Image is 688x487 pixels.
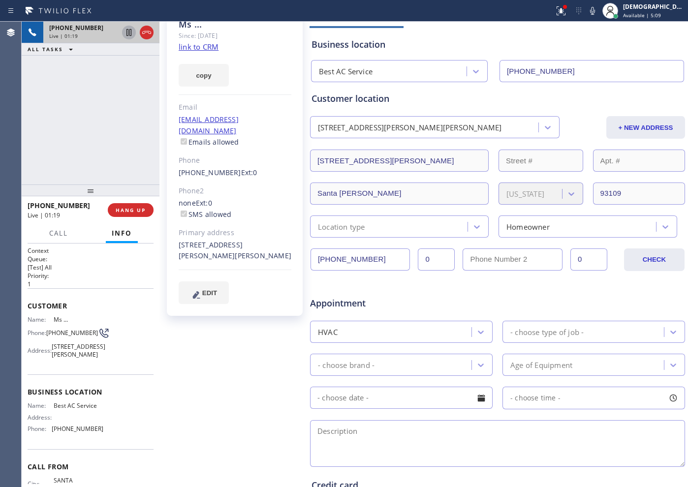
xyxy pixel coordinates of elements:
[312,38,684,51] div: Business location
[319,66,373,77] div: Best AC Service
[28,201,90,210] span: [PHONE_NUMBER]
[28,46,63,53] span: ALL TASKS
[46,329,98,336] span: [PHONE_NUMBER]
[310,183,489,205] input: City
[593,150,686,172] input: Apt. #
[181,211,187,217] input: SMS allowed
[310,150,489,172] input: Address
[49,24,103,32] span: [PHONE_NUMBER]
[499,150,583,172] input: Street #
[28,246,154,255] h1: Context
[179,19,291,30] div: Ms ...
[510,326,584,337] div: - choose type of job -
[54,402,103,409] span: Best AC Service
[623,12,661,19] span: Available | 5:09
[28,301,154,310] span: Customer
[202,289,217,297] span: EDIT
[506,221,550,232] div: Homeowner
[28,255,154,263] h2: Queue:
[28,414,54,421] span: Address:
[181,138,187,145] input: Emails allowed
[179,198,291,220] div: none
[179,137,239,147] label: Emails allowed
[54,316,103,323] span: Ms ...
[179,168,241,177] a: [PHONE_NUMBER]
[28,211,60,219] span: Live | 01:19
[43,224,74,243] button: Call
[179,64,229,87] button: copy
[179,227,291,239] div: Primary address
[52,425,103,432] span: [PHONE_NUMBER]
[179,210,231,219] label: SMS allowed
[52,343,105,358] span: [STREET_ADDRESS][PERSON_NAME]
[510,393,561,402] span: - choose time -
[28,280,154,288] p: 1
[106,224,138,243] button: Info
[28,402,54,409] span: Name:
[112,229,132,238] span: Info
[463,248,562,271] input: Phone Number 2
[311,248,410,271] input: Phone Number
[28,425,52,432] span: Phone:
[586,4,599,18] button: Mute
[28,263,154,272] p: [Test] All
[196,198,212,208] span: Ext: 0
[179,42,219,52] a: link to CRM
[179,115,239,135] a: [EMAIL_ADDRESS][DOMAIN_NAME]
[500,60,684,82] input: Phone Number
[310,297,434,310] span: Appointment
[623,2,685,11] div: [DEMOGRAPHIC_DATA][PERSON_NAME]
[318,326,338,337] div: HVAC
[116,207,146,213] span: HANG UP
[179,30,291,41] div: Since: [DATE]
[310,387,493,409] input: - choose date -
[122,26,136,39] button: Hold Customer
[318,122,501,133] div: [STREET_ADDRESS][PERSON_NAME][PERSON_NAME]
[179,185,291,197] div: Phone2
[241,168,257,177] span: Ext: 0
[318,221,365,232] div: Location type
[179,155,291,166] div: Phone
[624,248,685,271] button: CHECK
[312,92,684,105] div: Customer location
[510,359,572,370] div: Age of Equipment
[108,203,154,217] button: HANG UP
[28,462,154,471] span: Call From
[606,116,685,139] button: + NEW ADDRESS
[570,248,607,271] input: Ext. 2
[49,32,78,39] span: Live | 01:19
[179,281,229,304] button: EDIT
[22,43,83,55] button: ALL TASKS
[28,272,154,280] h2: Priority:
[179,240,291,262] div: [STREET_ADDRESS][PERSON_NAME][PERSON_NAME]
[318,359,375,370] div: - choose brand -
[28,316,54,323] span: Name:
[28,329,46,336] span: Phone:
[593,183,686,205] input: ZIP
[49,229,68,238] span: Call
[28,387,154,396] span: Business location
[140,26,154,39] button: Hang up
[28,347,52,354] span: Address:
[179,102,291,113] div: Email
[418,248,455,271] input: Ext.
